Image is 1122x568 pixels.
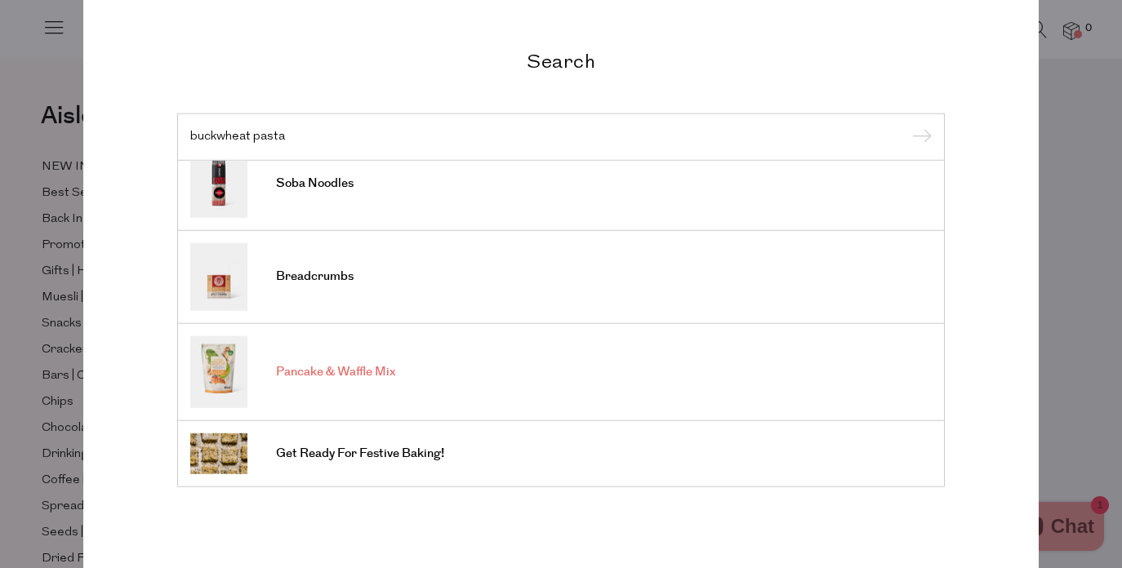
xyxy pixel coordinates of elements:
a: Soba Noodles [190,149,932,217]
h2: Search [177,49,945,73]
span: Breadcrumbs [276,268,354,285]
img: Breadcrumbs [190,242,247,310]
img: Pancake & Waffle Mix [190,335,247,407]
img: Get Ready For Festive Baking! [190,433,247,473]
span: Soba Noodles [276,175,354,192]
a: Get Ready For Festive Baking! [190,433,932,473]
span: Pancake & Waffle Mix [276,364,395,380]
a: Pancake & Waffle Mix [190,335,932,407]
img: Soba Noodles [190,149,247,217]
a: Breadcrumbs [190,242,932,310]
span: Get Ready For Festive Baking! [276,446,444,462]
input: Search [190,131,932,143]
